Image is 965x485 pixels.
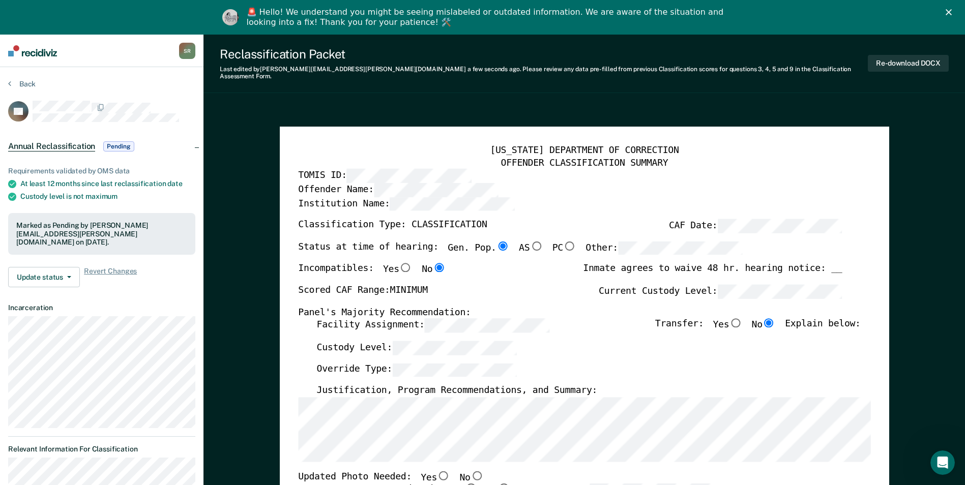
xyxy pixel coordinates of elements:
label: Other: [586,241,743,255]
div: Custody level is not [20,192,195,201]
label: Custody Level: [316,341,517,354]
input: No [470,471,483,480]
label: No [751,318,775,332]
input: No [763,318,776,327]
label: Classification Type: CLASSIFICATION [298,219,487,232]
span: Revert Changes [84,267,137,287]
input: Yes [437,471,450,480]
div: Marked as Pending by [PERSON_NAME][EMAIL_ADDRESS][PERSON_NAME][DOMAIN_NAME] on [DATE]. [16,221,187,247]
input: TOMIS ID: [346,169,471,183]
button: Update status [8,267,80,287]
label: Yes [383,263,413,277]
label: Scored CAF Range: MINIMUM [298,284,428,298]
button: SR [179,43,195,59]
input: Facility Assignment: [424,318,549,332]
input: Offender Name: [373,183,498,196]
div: Status at time of hearing: [298,241,743,263]
label: No [459,471,483,484]
span: date [167,179,182,188]
label: Yes [713,318,742,332]
input: Other: [618,241,743,255]
input: Yes [399,263,412,272]
input: Yes [729,318,742,327]
label: CAF Date: [669,219,842,232]
span: a few seconds ago [467,66,520,73]
div: Inmate agrees to waive 48 hr. hearing notice: __ [583,263,842,285]
button: Re-download DOCX [868,55,949,72]
input: PC [563,241,576,250]
div: Requirements validated by OMS data [8,167,195,175]
label: Offender Name: [298,183,499,196]
input: No [432,263,446,272]
img: Recidiviz [8,45,57,56]
label: Current Custody Level: [599,284,842,298]
div: Transfer: Explain below: [655,318,861,341]
label: Institution Name: [298,197,514,210]
div: OFFENDER CLASSIFICATION SUMMARY [298,157,870,169]
label: Gen. Pop. [448,241,510,255]
label: Justification, Program Recommendations, and Summary: [316,385,597,397]
div: 🚨 Hello! We understand you might be seeing mislabeled or outdated information. We are aware of th... [247,7,727,27]
label: TOMIS ID: [298,169,471,183]
div: Close [946,9,956,15]
label: PC [552,241,576,255]
div: [US_STATE] DEPARTMENT OF CORRECTION [298,145,870,157]
span: maximum [85,192,118,200]
label: Facility Assignment: [316,318,549,332]
div: Panel's Majority Recommendation: [298,307,842,319]
label: Override Type: [316,362,517,376]
span: Pending [103,141,134,151]
input: Override Type: [392,362,517,376]
span: Annual Reclassification [8,141,95,151]
iframe: Intercom live chat [930,450,955,475]
input: AS [530,241,543,250]
input: Current Custody Level: [717,284,842,298]
input: Custody Level: [392,341,517,354]
input: Institution Name: [390,197,514,210]
button: Back [8,79,36,88]
div: Last edited by [PERSON_NAME][EMAIL_ADDRESS][PERSON_NAME][DOMAIN_NAME] . Please review any data pr... [220,66,868,80]
div: At least 12 months since last reclassification [20,179,195,188]
div: S R [179,43,195,59]
dt: Incarceration [8,304,195,312]
div: Updated Photo Needed: [298,471,484,484]
input: Gen. Pop. [496,241,509,250]
label: AS [519,241,543,255]
dt: Relevant Information For Classification [8,445,195,453]
div: Reclassification Packet [220,47,868,62]
img: Profile image for Kim [222,9,239,25]
label: Yes [421,471,450,484]
label: No [422,263,446,277]
input: CAF Date: [717,219,842,232]
div: Incompatibles: [298,263,446,285]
